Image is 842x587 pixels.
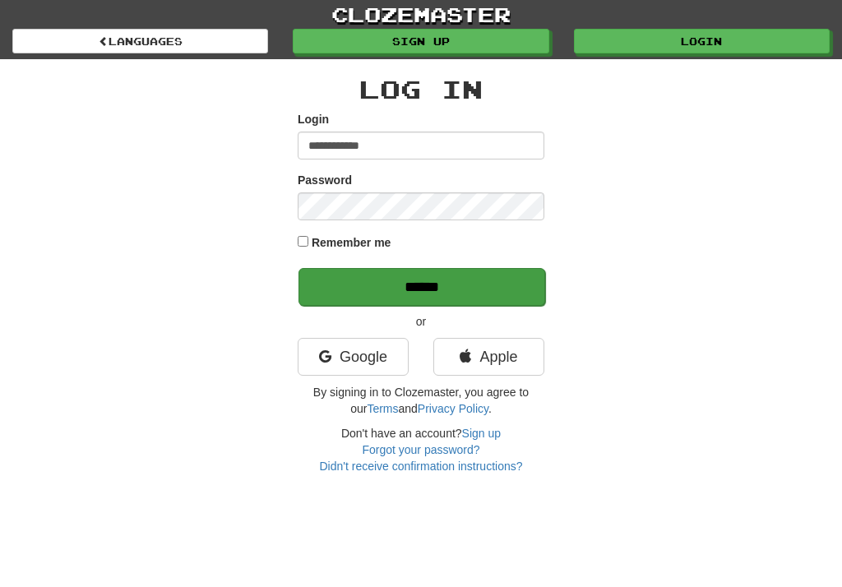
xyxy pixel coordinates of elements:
a: Google [298,338,409,376]
a: Didn't receive confirmation instructions? [319,460,522,473]
a: Sign up [462,427,501,440]
a: Forgot your password? [362,443,479,456]
a: Sign up [293,29,548,53]
a: Terms [367,402,398,415]
label: Remember me [312,234,391,251]
p: By signing in to Clozemaster, you agree to our and . [298,384,544,417]
label: Password [298,172,352,188]
a: Apple [433,338,544,376]
a: Login [574,29,830,53]
div: Don't have an account? [298,425,544,474]
h2: Log In [298,76,544,103]
a: Languages [12,29,268,53]
p: or [298,313,544,330]
a: Privacy Policy [418,402,488,415]
label: Login [298,111,329,127]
